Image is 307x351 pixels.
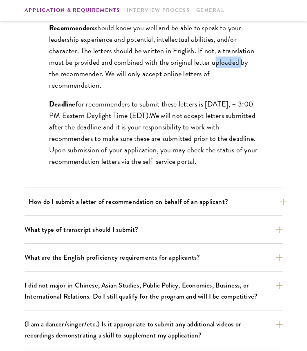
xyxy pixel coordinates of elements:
[49,110,258,167] span: We will not accept letters submitted after the deadline and it is your responsibility to work wit...
[127,6,190,15] a: Interview Process
[196,6,224,15] a: General
[148,110,150,121] span: .
[25,278,282,303] button: I did not major in Chinese, Asian Studies, Public Policy, Economics, Business, or International R...
[49,22,254,91] span: should know you well and be able to speak to your leadership experience and potential, intellectu...
[49,98,253,121] span: for recommenders to submit these letters is [DATE], – 3:00 PM Eastern Daylight Time (EDT)
[25,222,282,237] button: What type of transcript should I submit?
[25,317,282,342] button: (I am a dancer/singer/etc.) Is it appropriate to submit any additional videos or recordings demon...
[29,195,287,209] button: How do I submit a letter of recommendation on behalf of an applicant?
[49,22,95,33] span: Recommenders
[25,6,120,15] a: Application & Requirements
[49,98,76,109] span: Deadline
[25,250,282,265] button: What are the English proficiency requirements for applicants?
